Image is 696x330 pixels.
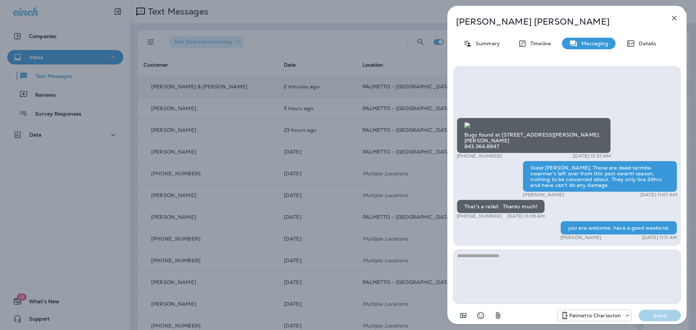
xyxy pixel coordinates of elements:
p: [DATE] 10:57 AM [573,153,611,159]
p: Summary [472,41,500,46]
p: [DATE] 11:07 AM [640,192,677,198]
p: [DATE] 11:11 AM [642,235,677,241]
div: Good [PERSON_NAME], Those are dead termite swarmer's left over from this past swarm season, nothi... [523,161,677,192]
p: Timeline [527,41,551,46]
p: Palmetto Charleston [569,313,621,318]
p: [PHONE_NUMBER] [457,213,502,219]
div: Bugs found at [STREET_ADDRESS][PERSON_NAME]. [PERSON_NAME] 843.364.8947 [457,118,611,153]
p: Messaging [578,41,608,46]
div: +1 (843) 277-8322 [558,311,631,320]
div: That's a relief. Thanks much! [457,200,545,213]
p: [DATE] 11:09 AM [507,213,545,219]
p: Details [635,41,656,46]
p: [PERSON_NAME] [560,235,602,241]
button: Select an emoji [473,308,488,323]
p: [PHONE_NUMBER] [457,153,502,159]
p: [PERSON_NAME] [PERSON_NAME] [456,17,654,27]
div: you are welcome. have a good weekend. [560,221,677,235]
p: [PERSON_NAME] [523,192,564,198]
button: Add in a premade template [456,308,471,323]
img: twilio-download [464,122,470,128]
